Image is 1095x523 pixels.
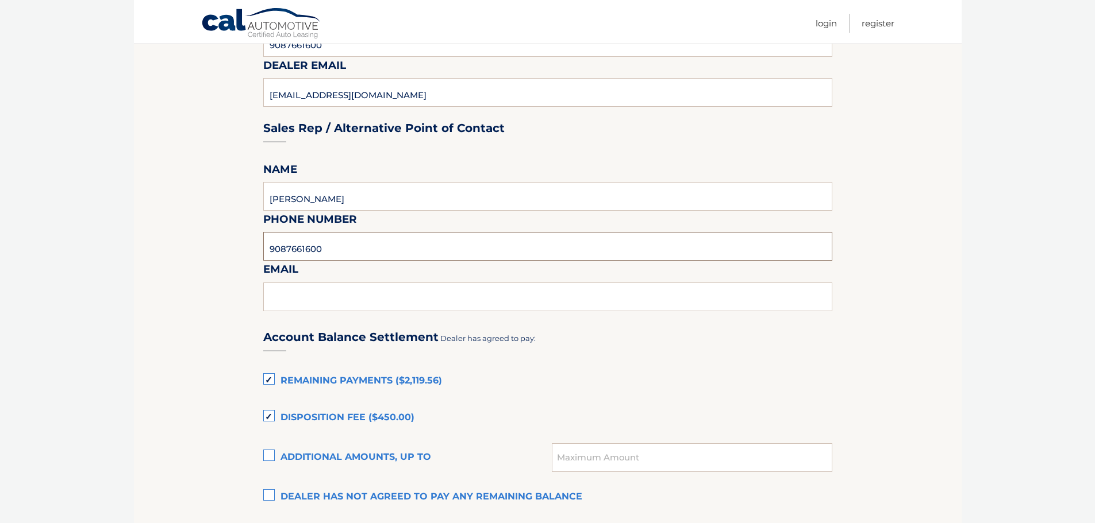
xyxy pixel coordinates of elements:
[816,14,837,33] a: Login
[263,57,346,78] label: Dealer Email
[263,486,832,509] label: Dealer has not agreed to pay any remaining balance
[201,7,322,41] a: Cal Automotive
[263,330,439,344] h3: Account Balance Settlement
[263,370,832,393] label: Remaining Payments ($2,119.56)
[263,446,552,469] label: Additional amounts, up to
[263,406,832,429] label: Disposition Fee ($450.00)
[440,334,536,343] span: Dealer has agreed to pay:
[263,211,357,232] label: Phone Number
[263,261,298,282] label: Email
[552,443,832,472] input: Maximum Amount
[263,121,505,135] h3: Sales Rep / Alternative Point of Contact
[862,14,894,33] a: Register
[263,161,297,182] label: Name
